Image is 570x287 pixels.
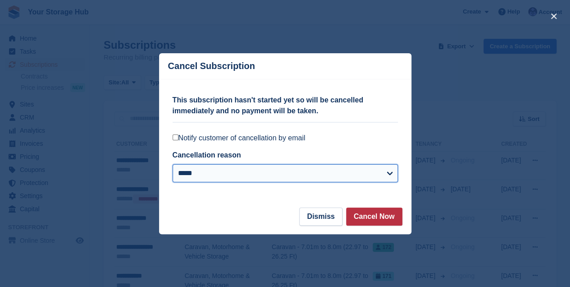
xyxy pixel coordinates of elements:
button: Cancel Now [346,208,402,226]
button: Dismiss [299,208,342,226]
button: close [547,9,561,23]
label: Notify customer of cancellation by email [173,134,398,143]
label: Cancellation reason [173,151,241,159]
input: Notify customer of cancellation by email [173,134,178,140]
p: This subscription hasn't started yet so will be cancelled immediately and no payment will be taken. [173,95,398,116]
p: Cancel Subscription [168,61,255,71]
